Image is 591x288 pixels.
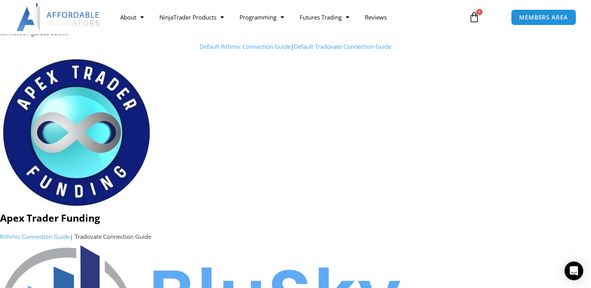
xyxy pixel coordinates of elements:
nav: Menu [112,8,461,26]
a: Default Tradovate Connection Guide [294,43,391,50]
div: Open Intercom Messenger [564,261,583,280]
a: Reviews [357,8,394,26]
a: 0 [457,6,491,28]
a: NinjaTrader Products [151,8,231,26]
span: 0 [476,9,482,15]
span: MEMBERS AREA [519,14,568,20]
a: Default Rithmic Connection Guide [200,43,291,50]
a: Futures Trading [291,8,357,26]
a: Programming [231,8,291,26]
a: About [112,8,151,26]
a: MEMBERS AREA [511,9,576,25]
img: LogoAI | Affordable Indicators – NinjaTrader [16,3,100,31]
